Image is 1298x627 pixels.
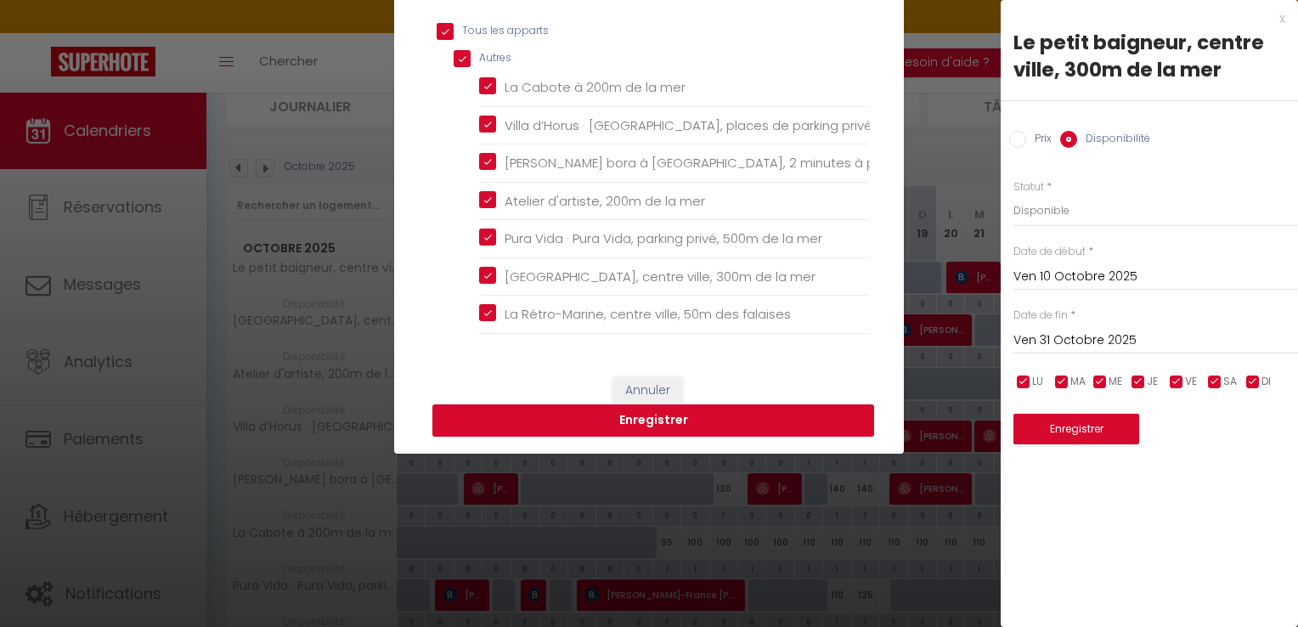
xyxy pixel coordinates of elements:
span: Atelier d'artiste, 200m de la mer [505,192,705,210]
span: [GEOGRAPHIC_DATA], centre ville, 300m de la mer [505,268,815,285]
label: Disponibilité [1077,131,1150,150]
span: ME [1109,374,1122,390]
button: Enregistrer [432,404,874,437]
label: Statut [1013,179,1044,195]
span: Villa d’Horus · [GEOGRAPHIC_DATA], places de parking privée [505,116,881,134]
div: x [1001,8,1285,29]
span: DI [1261,374,1271,390]
div: Le petit baigneur, centre ville, 300m de la mer [1013,29,1285,83]
label: Date de début [1013,244,1086,260]
span: MA [1070,374,1086,390]
label: Prix [1026,131,1052,150]
button: Enregistrer [1013,414,1139,444]
span: LU [1032,374,1043,390]
span: VE [1185,374,1197,390]
span: JE [1147,374,1158,390]
span: SA [1223,374,1237,390]
button: Annuler [612,376,683,405]
label: Date de fin [1013,308,1068,324]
